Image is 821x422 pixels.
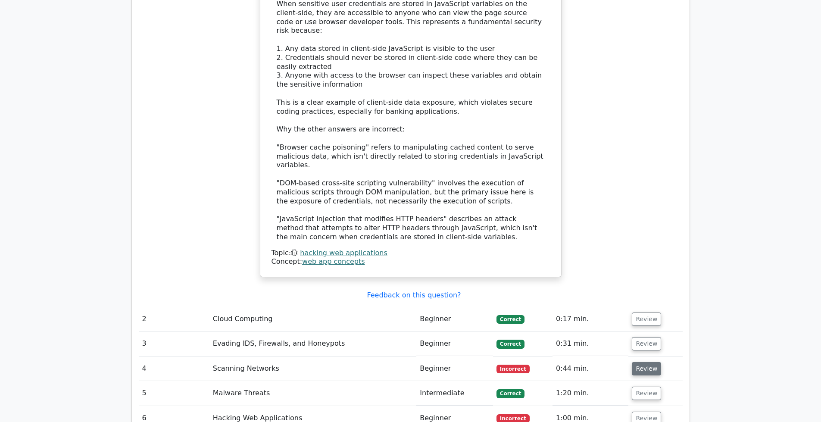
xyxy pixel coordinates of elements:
[632,337,661,350] button: Review
[300,249,387,257] a: hacking web applications
[209,307,417,331] td: Cloud Computing
[272,249,550,258] div: Topic:
[302,257,365,266] a: web app concepts
[367,291,461,299] a: Feedback on this question?
[632,313,661,326] button: Review
[209,381,417,406] td: Malware Threats
[209,331,417,356] td: Evading IDS, Firewalls, and Honeypots
[416,307,493,331] td: Beginner
[139,381,209,406] td: 5
[416,381,493,406] td: Intermediate
[139,356,209,381] td: 4
[632,362,661,375] button: Review
[416,331,493,356] td: Beginner
[553,307,628,331] td: 0:17 min.
[496,365,530,373] span: Incorrect
[496,340,524,348] span: Correct
[632,387,661,400] button: Review
[553,331,628,356] td: 0:31 min.
[416,356,493,381] td: Beginner
[209,356,417,381] td: Scanning Networks
[553,381,628,406] td: 1:20 min.
[496,389,524,398] span: Correct
[553,356,628,381] td: 0:44 min.
[139,307,209,331] td: 2
[272,257,550,266] div: Concept:
[139,331,209,356] td: 3
[496,315,524,324] span: Correct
